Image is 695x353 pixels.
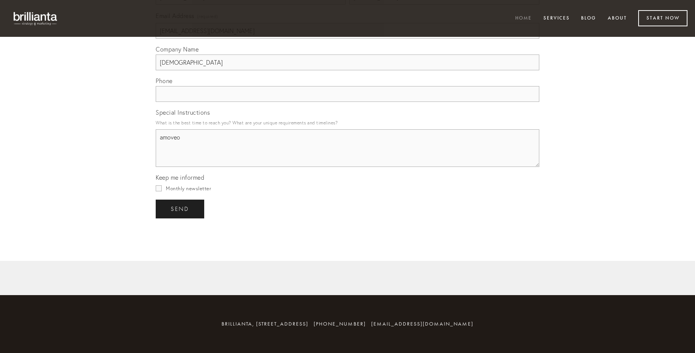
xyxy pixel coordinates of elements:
[156,185,162,191] input: Monthly newsletter
[314,321,366,327] span: [PHONE_NUMBER]
[603,12,632,25] a: About
[166,185,211,191] span: Monthly newsletter
[638,10,687,26] a: Start Now
[156,118,539,128] p: What is the best time to reach you? What are your unique requirements and timelines?
[171,206,189,212] span: send
[156,45,199,53] span: Company Name
[156,174,204,181] span: Keep me informed
[8,8,64,29] img: brillianta - research, strategy, marketing
[156,109,210,116] span: Special Instructions
[156,200,204,218] button: sendsend
[510,12,537,25] a: Home
[371,321,473,327] a: [EMAIL_ADDRESS][DOMAIN_NAME]
[576,12,601,25] a: Blog
[156,129,539,167] textarea: amoveo
[222,321,308,327] span: brillianta, [STREET_ADDRESS]
[539,12,575,25] a: Services
[156,77,173,85] span: Phone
